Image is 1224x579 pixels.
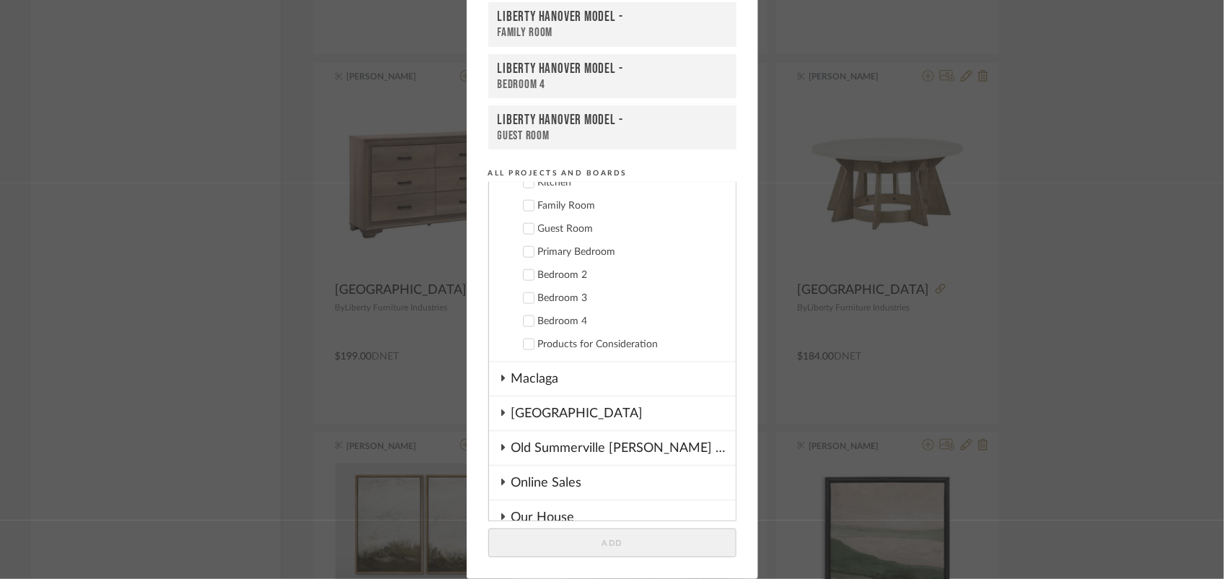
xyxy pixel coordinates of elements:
div: Our House [511,501,736,534]
div: Old Summerville [PERSON_NAME] Model [511,432,736,465]
div: Bedroom 3 [538,292,724,305]
div: Bedroom 4 [498,77,727,92]
div: [GEOGRAPHIC_DATA] [511,397,736,430]
button: Add [488,528,736,558]
div: Bedroom 2 [538,269,724,282]
div: Kitchen [538,177,724,189]
div: Family Room [538,200,724,212]
div: Primary Bedroom [538,246,724,258]
div: Liberty Hanover Model - [498,112,727,129]
div: Liberty Hanover Model - [498,9,727,26]
div: Online Sales [511,466,736,500]
div: Bedroom 4 [538,315,724,328]
div: All Projects and Boards [488,167,736,180]
div: Family Room [498,25,727,40]
div: Guest Room [538,223,724,235]
div: Liberty Hanover Model - [498,61,727,77]
div: Maclaga [511,362,736,396]
div: Guest Room [498,129,727,143]
div: Products for Consideration [538,339,724,351]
